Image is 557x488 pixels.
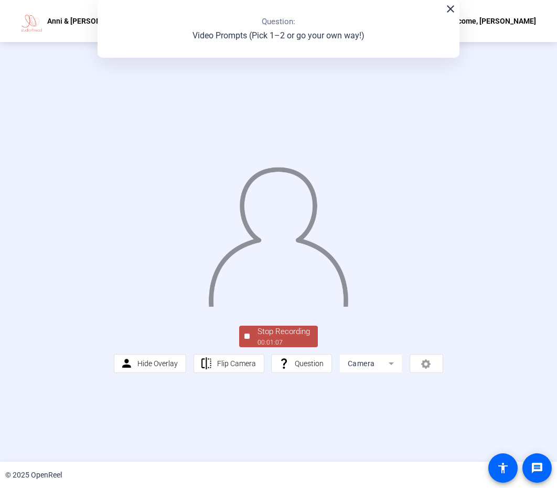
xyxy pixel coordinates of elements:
[262,16,295,28] p: Question:
[444,3,457,15] mat-icon: close
[21,11,42,32] img: OpenReel logo
[137,359,178,368] span: Hide Overlay
[258,326,310,338] div: Stop Recording
[192,29,365,42] p: Video Prompts (Pick 1–2 or go your own way!)
[120,357,133,370] mat-icon: person
[531,462,543,474] mat-icon: message
[497,462,509,474] mat-icon: accessibility
[295,359,324,368] span: Question
[445,15,536,27] div: Welcome, [PERSON_NAME]
[239,326,318,347] button: Stop Recording00:01:07
[217,359,256,368] span: Flip Camera
[114,354,186,373] button: Hide Overlay
[194,354,264,373] button: Flip Camera
[200,357,213,370] mat-icon: flip
[271,354,332,373] button: Question
[5,470,62,481] div: © 2025 OpenReel
[207,159,349,307] img: overlay
[47,15,168,27] p: Anni & [PERSON_NAME] Video Toast
[258,338,310,347] div: 00:01:07
[277,357,291,370] mat-icon: question_mark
